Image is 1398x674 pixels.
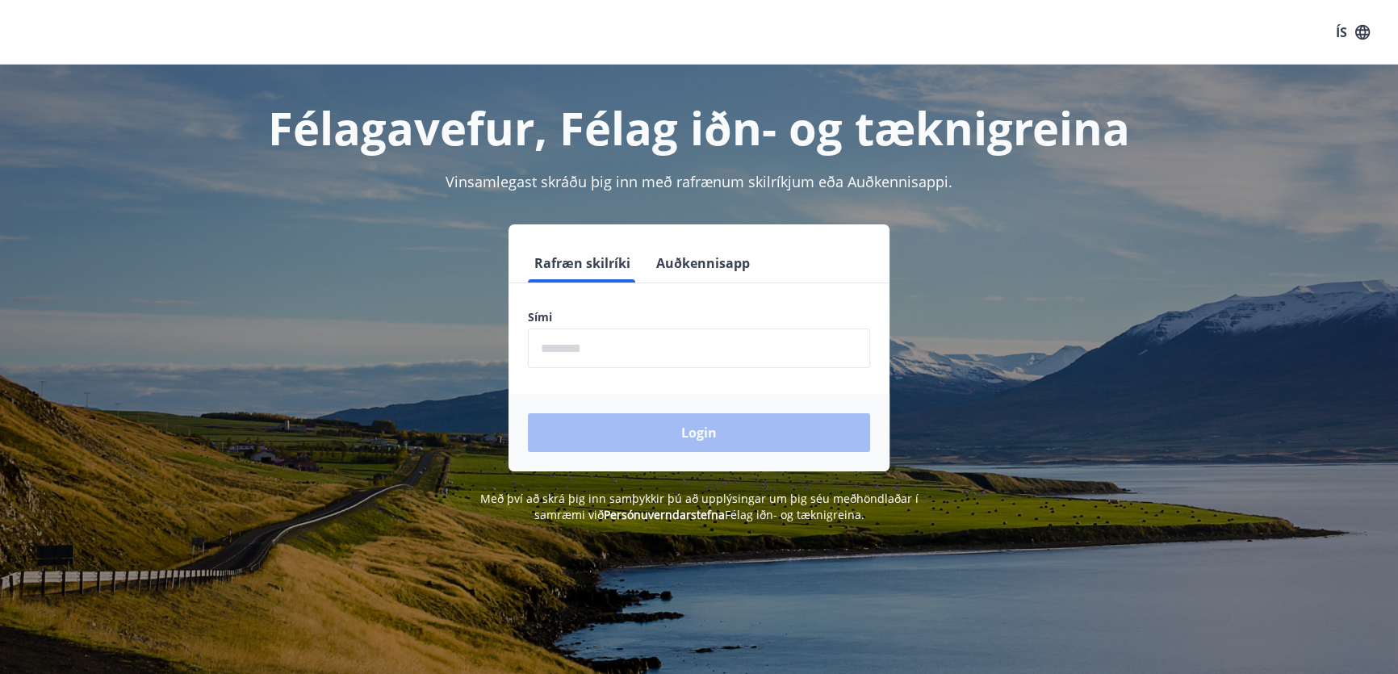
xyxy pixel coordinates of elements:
[528,244,637,283] button: Rafræn skilríki
[1327,18,1379,47] button: ÍS
[480,491,919,522] span: Með því að skrá þig inn samþykkir þú að upplýsingar um þig séu meðhöndlaðar í samræmi við Félag i...
[604,507,725,522] a: Persónuverndarstefna
[528,309,870,325] label: Sími
[446,172,952,191] span: Vinsamlegast skráðu þig inn með rafrænum skilríkjum eða Auðkennisappi.
[650,244,756,283] button: Auðkennisapp
[137,97,1261,158] h1: Félagavefur, Félag iðn- og tæknigreina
